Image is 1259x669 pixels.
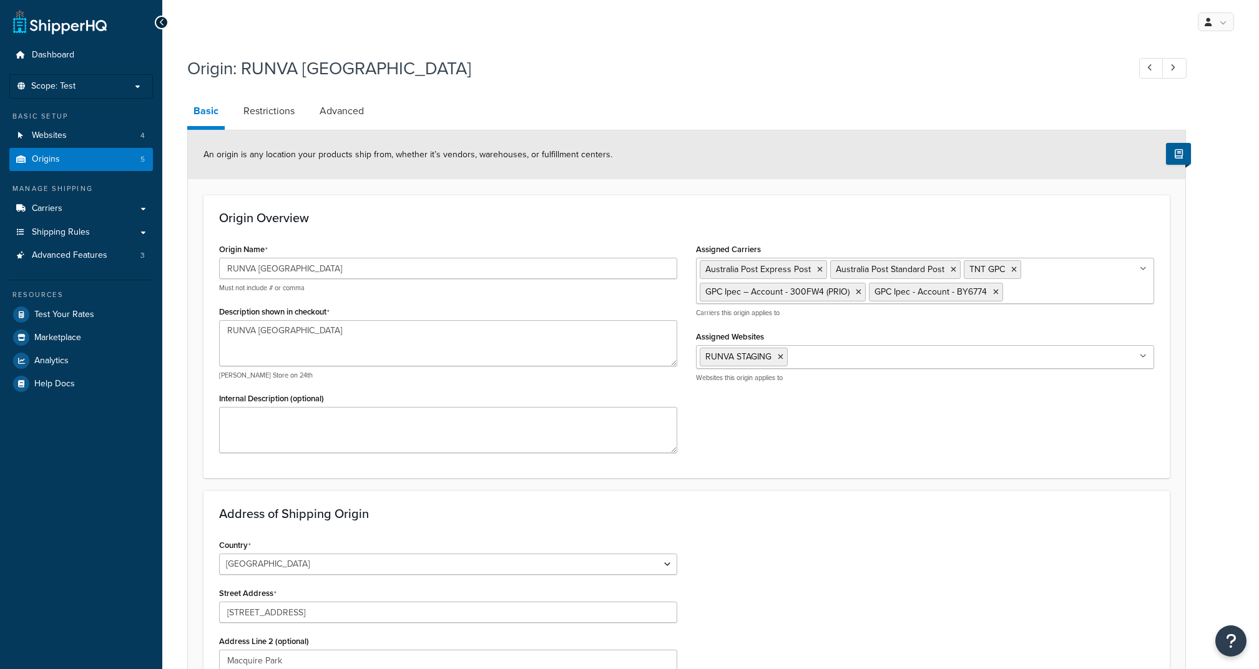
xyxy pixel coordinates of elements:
a: Marketplace [9,326,153,349]
label: Country [219,540,251,550]
h3: Address of Shipping Origin [219,507,1154,520]
label: Street Address [219,588,277,598]
a: Test Your Rates [9,303,153,326]
span: 3 [140,250,145,261]
label: Assigned Carriers [696,245,761,254]
div: Basic Setup [9,111,153,122]
p: Websites this origin applies to [696,373,1154,383]
span: 5 [140,154,145,165]
li: Websites [9,124,153,147]
p: [PERSON_NAME] Store on 24th [219,371,677,380]
span: Shipping Rules [32,227,90,238]
a: Next Record [1162,58,1187,79]
a: Advanced [313,96,370,126]
label: Internal Description (optional) [219,394,324,403]
p: Carriers this origin applies to [696,308,1154,318]
span: Origins [32,154,60,165]
a: Origins5 [9,148,153,171]
button: Open Resource Center [1215,625,1247,657]
span: Help Docs [34,379,75,389]
span: Carriers [32,203,62,214]
a: Restrictions [237,96,301,126]
span: An origin is any location your products ship from, whether it’s vendors, warehouses, or fulfillme... [203,148,612,161]
span: Australia Post Standard Post [836,263,944,276]
p: Must not include # or comma [219,283,677,293]
a: Carriers [9,197,153,220]
a: Basic [187,96,225,130]
li: Advanced Features [9,244,153,267]
label: Description shown in checkout [219,307,330,317]
div: Manage Shipping [9,183,153,194]
label: Address Line 2 (optional) [219,637,309,646]
span: TNT GPC [969,263,1005,276]
span: Scope: Test [31,81,76,92]
textarea: RUNVA [GEOGRAPHIC_DATA] [219,320,677,366]
span: Australia Post Express Post [705,263,811,276]
a: Websites4 [9,124,153,147]
h1: Origin: RUNVA [GEOGRAPHIC_DATA] [187,56,1116,81]
span: Marketplace [34,333,81,343]
button: Show Help Docs [1166,143,1191,165]
span: GPC Ipec - Account - BY6774 [874,285,987,298]
span: Test Your Rates [34,310,94,320]
a: Dashboard [9,44,153,67]
div: Resources [9,290,153,300]
span: 4 [140,130,145,141]
a: Shipping Rules [9,221,153,244]
h3: Origin Overview [219,211,1154,225]
li: Origins [9,148,153,171]
span: RUNVA STAGING [705,350,772,363]
span: Dashboard [32,50,74,61]
label: Origin Name [219,245,268,255]
a: Advanced Features3 [9,244,153,267]
a: Previous Record [1139,58,1163,79]
a: Analytics [9,349,153,372]
span: Analytics [34,356,69,366]
span: GPC Ipec – Account - 300FW4 (PRIO) [705,285,850,298]
span: Advanced Features [32,250,107,261]
a: Help Docs [9,373,153,395]
label: Assigned Websites [696,332,764,341]
span: Websites [32,130,67,141]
